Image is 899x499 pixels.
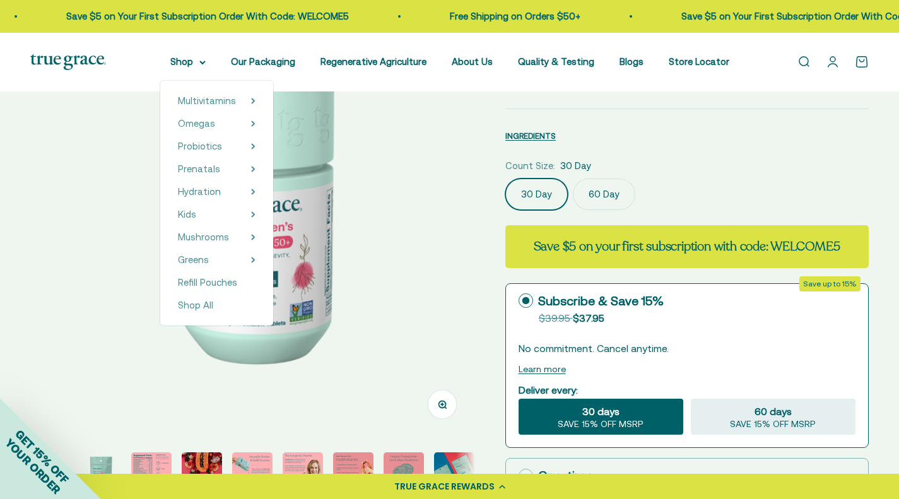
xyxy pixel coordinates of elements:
img: Daily Women's 50+ Multivitamin [182,452,222,493]
summary: Multivitamins [178,93,256,109]
span: YOUR ORDER [3,436,63,496]
span: Greens [178,254,209,265]
summary: Hydration [178,184,256,199]
button: Go to item 3 [131,452,172,496]
img: Daily Multivitamin for Energy, Longevity, Heart Health, & Memory Support* - L-ergothioneine to su... [81,452,121,493]
span: GET 15% OFF [13,427,71,486]
button: Go to item 8 [384,452,424,496]
span: Multivitamins [178,95,236,106]
img: L-ergothioneine, an antioxidant known as 'the longevity vitamin', declines as we age and is limit... [283,452,323,493]
span: Probiotics [178,141,222,151]
a: Store Locator [669,56,729,67]
a: Free Shipping on Orders $50+ [392,11,522,21]
div: TRUE GRACE REWARDS [394,480,495,493]
span: Mushrooms [178,232,229,242]
span: Kids [178,209,196,220]
legend: Count Size: [505,158,555,173]
a: About Us [452,56,493,67]
summary: Probiotics [178,139,256,154]
a: Omegas [178,116,215,131]
button: Go to item 6 [283,452,323,496]
a: Probiotics [178,139,222,154]
summary: Omegas [178,116,256,131]
img: Lion's Mane supports brain, nerve, and cognitive health.* Our extracts come exclusively from the ... [384,452,424,493]
summary: Shop [170,54,206,69]
img: Fruiting Body Vegan Soy Free Gluten Free Dairy Free [131,452,172,493]
button: Go to item 7 [333,452,373,496]
span: 30 Day [560,158,591,173]
button: Go to item 9 [434,452,474,496]
summary: Kids [178,207,256,222]
a: Multivitamins [178,93,236,109]
a: Mushrooms [178,230,229,245]
span: Shop All [178,300,213,310]
summary: Greens [178,252,256,267]
img: When you opt for our refill pouches instead of buying a new bottle every time you buy supplements... [232,452,273,493]
a: Our Packaging [231,56,295,67]
a: Greens [178,252,209,267]
summary: Mushrooms [178,230,256,245]
a: Blogs [620,56,643,67]
button: INGREDIENTS [505,128,556,143]
button: Go to item 5 [232,452,273,496]
img: - L-ergothioneine to support longevity* - CoQ10 for antioxidant support and heart health* - 150% ... [333,452,373,493]
a: Hydration [178,184,221,199]
button: Go to item 4 [182,452,222,496]
a: Regenerative Agriculture [320,56,426,67]
summary: Prenatals [178,161,256,177]
span: Omegas [178,118,215,129]
img: Daily Women's 50+ Multivitamin [434,452,474,493]
a: Prenatals [178,161,220,177]
p: Save $5 on Your First Subscription Order With Code: WELCOME5 [8,9,291,24]
a: Refill Pouches [178,275,256,290]
a: Shop All [178,298,256,313]
span: INGREDIENTS [505,131,556,141]
a: Kids [178,207,196,222]
span: Hydration [178,186,221,197]
a: Quality & Testing [518,56,594,67]
button: Go to item 2 [81,452,121,496]
span: Refill Pouches [178,277,237,288]
span: Prenatals [178,163,220,174]
strong: Save $5 on your first subscription with code: WELCOME5 [534,238,840,255]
